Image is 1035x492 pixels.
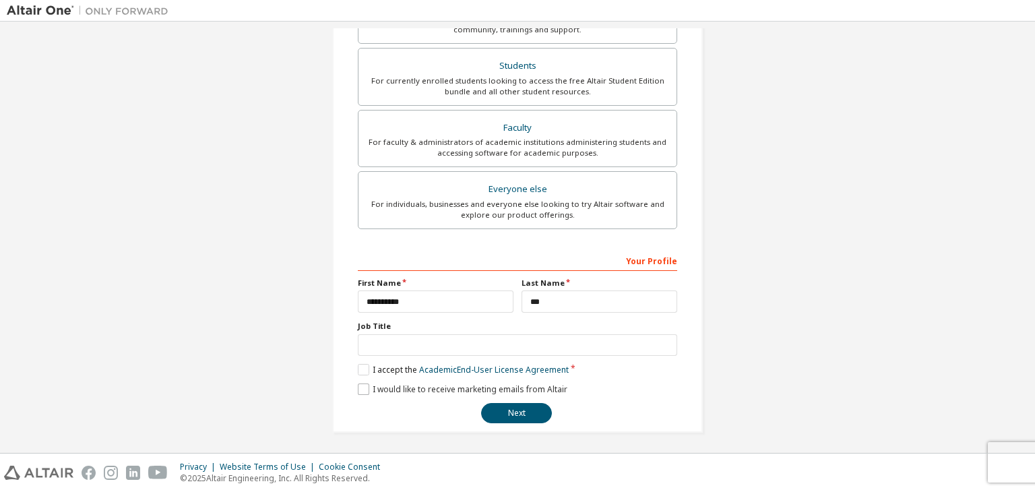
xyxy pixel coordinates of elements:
div: Faculty [367,119,668,137]
img: instagram.svg [104,466,118,480]
div: For currently enrolled students looking to access the free Altair Student Edition bundle and all ... [367,75,668,97]
div: For faculty & administrators of academic institutions administering students and accessing softwa... [367,137,668,158]
div: Cookie Consent [319,462,388,472]
img: altair_logo.svg [4,466,73,480]
label: First Name [358,278,513,288]
img: facebook.svg [82,466,96,480]
button: Next [481,403,552,423]
label: I accept the [358,364,569,375]
p: © 2025 Altair Engineering, Inc. All Rights Reserved. [180,472,388,484]
a: Academic End-User License Agreement [419,364,569,375]
div: For individuals, businesses and everyone else looking to try Altair software and explore our prod... [367,199,668,220]
label: Last Name [522,278,677,288]
div: Website Terms of Use [220,462,319,472]
img: Altair One [7,4,175,18]
div: Students [367,57,668,75]
div: Everyone else [367,180,668,199]
label: I would like to receive marketing emails from Altair [358,383,567,395]
img: linkedin.svg [126,466,140,480]
img: youtube.svg [148,466,168,480]
div: Your Profile [358,249,677,271]
label: Job Title [358,321,677,332]
div: Privacy [180,462,220,472]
